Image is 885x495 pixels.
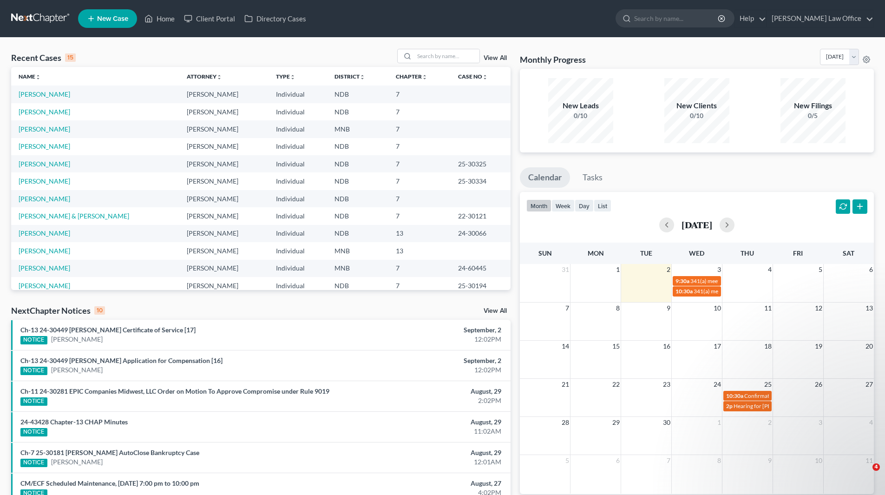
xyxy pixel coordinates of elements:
a: Help [735,10,766,27]
span: 5 [818,264,823,275]
button: day [575,199,594,212]
td: [PERSON_NAME] [179,190,269,207]
span: Fri [793,249,803,257]
span: 7 [666,455,671,466]
span: 16 [662,341,671,352]
a: [PERSON_NAME] [19,160,70,168]
td: [PERSON_NAME] [179,225,269,242]
td: 13 [388,225,451,242]
a: Ch-7 25-30181 [PERSON_NAME] AutoClose Bankruptcy Case [20,449,199,456]
span: 4 [767,264,773,275]
div: NOTICE [20,367,47,375]
a: Case Nounfold_more [458,73,488,80]
td: NDB [327,225,388,242]
a: Districtunfold_more [334,73,365,80]
td: 7 [388,190,451,207]
iframe: Intercom live chat [853,463,876,486]
td: NDB [327,190,388,207]
td: 7 [388,207,451,224]
td: 25-30325 [451,155,511,172]
td: 7 [388,86,451,103]
td: Individual [269,207,327,224]
a: Ch-13 24-30449 [PERSON_NAME] Certificate of Service [17] [20,326,196,334]
div: 11:02AM [347,427,501,436]
div: New Clients [664,100,729,111]
td: 22-30121 [451,207,511,224]
input: Search by name... [634,10,719,27]
td: Individual [269,190,327,207]
a: [PERSON_NAME] [51,335,103,344]
a: [PERSON_NAME] [19,177,70,185]
td: 7 [388,277,451,294]
span: 5 [564,455,570,466]
span: Thu [741,249,754,257]
td: 7 [388,260,451,277]
span: 29 [611,417,621,428]
td: Individual [269,155,327,172]
div: August, 29 [347,387,501,396]
span: 13 [865,303,874,314]
a: Chapterunfold_more [396,73,427,80]
td: 7 [388,103,451,120]
a: [PERSON_NAME] [19,90,70,98]
td: [PERSON_NAME] [179,172,269,190]
span: 6 [868,264,874,275]
a: Calendar [520,167,570,188]
td: [PERSON_NAME] [179,138,269,155]
i: unfold_more [216,74,222,80]
span: 341(a) meeting for [PERSON_NAME] [690,277,780,284]
span: 21 [561,379,570,390]
td: NDB [327,103,388,120]
span: 8 [615,303,621,314]
td: [PERSON_NAME] [179,155,269,172]
span: 28 [561,417,570,428]
td: [PERSON_NAME] [179,277,269,294]
td: [PERSON_NAME] [179,86,269,103]
a: Client Portal [179,10,240,27]
a: Nameunfold_more [19,73,41,80]
div: 12:02PM [347,365,501,375]
div: September, 2 [347,325,501,335]
div: New Leads [548,100,613,111]
i: unfold_more [482,74,488,80]
a: CM/ECF Scheduled Maintenance, [DATE] 7:00 pm to 10:00 pm [20,479,199,487]
a: [PERSON_NAME] & [PERSON_NAME] [19,212,129,220]
a: [PERSON_NAME] [51,365,103,375]
a: Typeunfold_more [276,73,295,80]
td: Individual [269,138,327,155]
td: 7 [388,138,451,155]
td: Individual [269,260,327,277]
td: NDB [327,155,388,172]
td: [PERSON_NAME] [179,207,269,224]
a: [PERSON_NAME] [19,247,70,255]
span: Wed [689,249,704,257]
td: Individual [269,86,327,103]
div: NOTICE [20,459,47,467]
a: View All [484,55,507,61]
td: 13 [388,242,451,259]
td: Individual [269,225,327,242]
i: unfold_more [422,74,427,80]
a: [PERSON_NAME] [19,125,70,133]
span: 15 [611,341,621,352]
a: Tasks [574,167,611,188]
span: 10:30a [675,288,693,295]
span: New Case [97,15,128,22]
a: [PERSON_NAME] [19,264,70,272]
span: 7 [564,303,570,314]
td: NDB [327,207,388,224]
td: MNB [327,242,388,259]
td: 25-30334 [451,172,511,190]
div: 2:02PM [347,396,501,405]
td: 7 [388,155,451,172]
span: 1 [615,264,621,275]
div: Recent Cases [11,52,76,63]
span: Tue [640,249,652,257]
span: Mon [588,249,604,257]
a: [PERSON_NAME] [51,457,103,467]
span: 4 [872,463,880,471]
span: 30 [662,417,671,428]
a: [PERSON_NAME] [19,142,70,150]
div: NOTICE [20,336,47,344]
span: 9:30a [675,277,689,284]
